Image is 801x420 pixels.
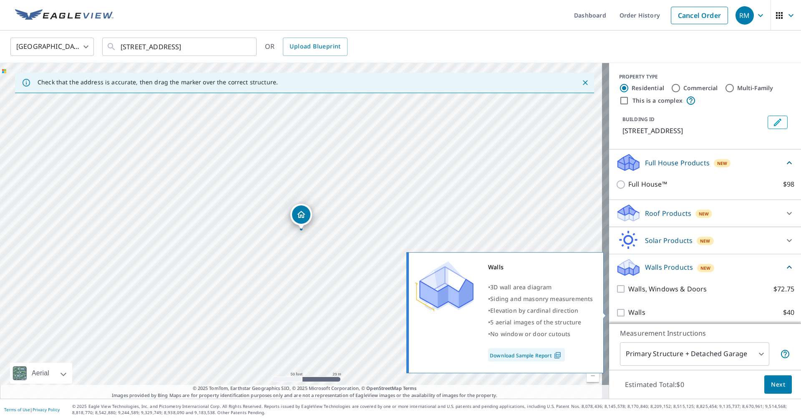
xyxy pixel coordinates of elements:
div: RM [736,6,754,25]
p: Walls Products [645,262,693,272]
label: This is a complex [632,96,683,105]
span: New [717,160,728,167]
p: Estimated Total: $0 [618,375,691,394]
label: Commercial [683,84,718,92]
span: Elevation by cardinal direction [490,306,578,314]
p: $98 [783,179,794,190]
p: Check that the address is accurate, then drag the marker over the correct structure. [38,78,278,86]
a: Download Sample Report [488,348,565,362]
input: Search by address or latitude-longitude [121,35,239,58]
p: Full House™ [628,179,667,190]
label: Residential [632,84,664,92]
a: Current Level 19, Zoom Out [587,369,599,382]
span: © 2025 TomTom, Earthstar Geographics SIO, © 2025 Microsoft Corporation, © [193,385,417,392]
p: Roof Products [645,208,691,218]
div: Aerial [29,363,52,384]
span: 5 aerial images of the structure [490,318,581,326]
img: EV Logo [15,9,113,22]
div: • [488,328,593,340]
a: Terms of Use [4,407,30,412]
p: Walls [628,307,645,318]
div: OR [265,38,348,56]
div: Solar ProductsNew [616,230,794,250]
div: • [488,293,593,305]
p: © 2025 Eagle View Technologies, Inc. and Pictometry International Corp. All Rights Reserved. Repo... [72,403,797,416]
div: Walls ProductsNew [616,258,794,277]
span: No window or door cutouts [490,330,570,338]
p: BUILDING ID [622,116,655,123]
button: Edit building 1 [768,116,788,129]
div: Walls [488,261,593,273]
p: [STREET_ADDRESS] [622,126,764,136]
a: Upload Blueprint [283,38,347,56]
label: Multi-Family [737,84,773,92]
img: Premium [415,261,474,311]
button: Close [580,77,591,88]
div: • [488,316,593,328]
div: Primary Structure + Detached Garage [620,342,769,366]
p: | [4,407,60,412]
div: [GEOGRAPHIC_DATA] [10,35,94,58]
span: Next [771,380,785,390]
img: Pdf Icon [552,352,563,359]
span: Your report will include the primary structure and a detached garage if one exists. [780,349,790,359]
span: 3D wall area diagram [490,283,552,291]
a: Cancel Order [671,7,728,24]
div: PROPERTY TYPE [619,73,791,81]
p: $40 [783,307,794,318]
a: OpenStreetMap [366,385,401,391]
p: Full House Products [645,158,710,168]
a: Terms [403,385,417,391]
p: Walls, Windows & Doors [628,284,707,294]
p: Solar Products [645,235,693,245]
div: • [488,305,593,316]
span: Siding and masonry measurements [490,295,593,303]
a: Privacy Policy [33,407,60,412]
div: Dropped pin, building 1, Residential property, 660 Central Ave Dover, NH 03820 [290,204,312,230]
button: Next [764,375,792,394]
div: Roof ProductsNew [616,203,794,223]
div: Aerial [10,363,72,384]
p: $72.75 [773,284,794,294]
span: New [699,210,709,217]
div: Full House ProductsNew [616,153,794,172]
span: New [700,265,711,271]
span: New [700,238,710,244]
p: Measurement Instructions [620,328,790,338]
span: Upload Blueprint [290,41,340,52]
div: • [488,281,593,293]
